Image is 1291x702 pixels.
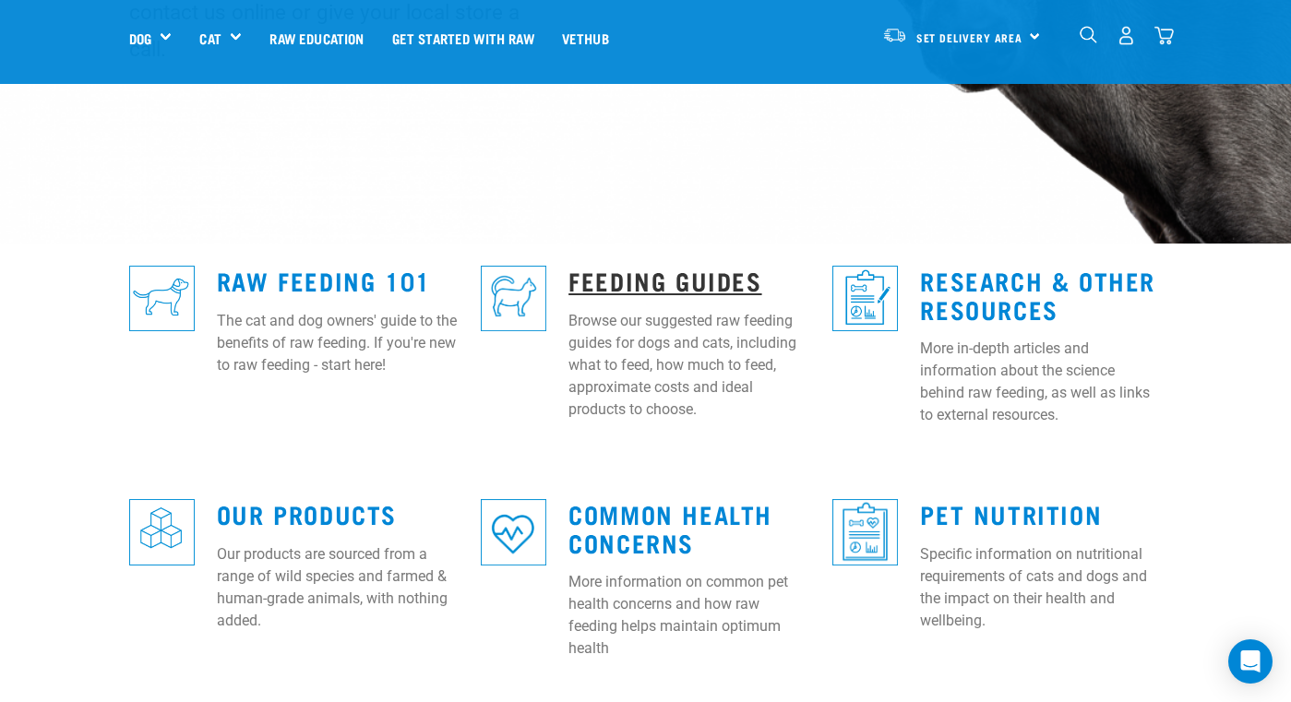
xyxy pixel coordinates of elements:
a: Get started with Raw [378,1,548,75]
a: Feeding Guides [568,273,761,287]
img: re-icons-cubes2-sq-blue.png [129,499,195,565]
div: Open Intercom Messenger [1228,639,1273,684]
img: re-icons-cat2-sq-blue.png [481,266,546,331]
p: Browse our suggested raw feeding guides for dogs and cats, including what to feed, how much to fe... [568,310,810,421]
img: van-moving.png [882,27,907,43]
a: Dog [129,28,151,49]
img: re-icons-healthcheck1-sq-blue.png [832,266,898,331]
p: More in-depth articles and information about the science behind raw feeding, as well as links to ... [920,338,1162,426]
a: Pet Nutrition [920,506,1102,520]
img: re-icons-dog3-sq-blue.png [129,266,195,331]
img: user.png [1117,26,1136,45]
a: Vethub [548,1,623,75]
img: home-icon@2x.png [1154,26,1174,45]
a: Our Products [217,506,397,520]
a: Common Health Concerns [568,506,772,549]
p: Our products are sourced from a range of wild species and farmed & human-grade animals, with noth... [217,543,459,632]
p: Specific information on nutritional requirements of cats and dogs and the impact on their health ... [920,543,1162,632]
a: Cat [199,28,221,49]
img: re-icons-healthcheck3-sq-blue.png [832,499,898,565]
img: re-icons-heart-sq-blue.png [481,499,546,565]
a: Research & Other Resources [920,273,1155,315]
p: The cat and dog owners' guide to the benefits of raw feeding. If you're new to raw feeding - star... [217,310,459,376]
a: Raw Feeding 101 [217,273,431,287]
a: Raw Education [256,1,377,75]
p: More information on common pet health concerns and how raw feeding helps maintain optimum health [568,571,810,660]
img: home-icon-1@2x.png [1080,26,1097,43]
span: Set Delivery Area [916,34,1023,41]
